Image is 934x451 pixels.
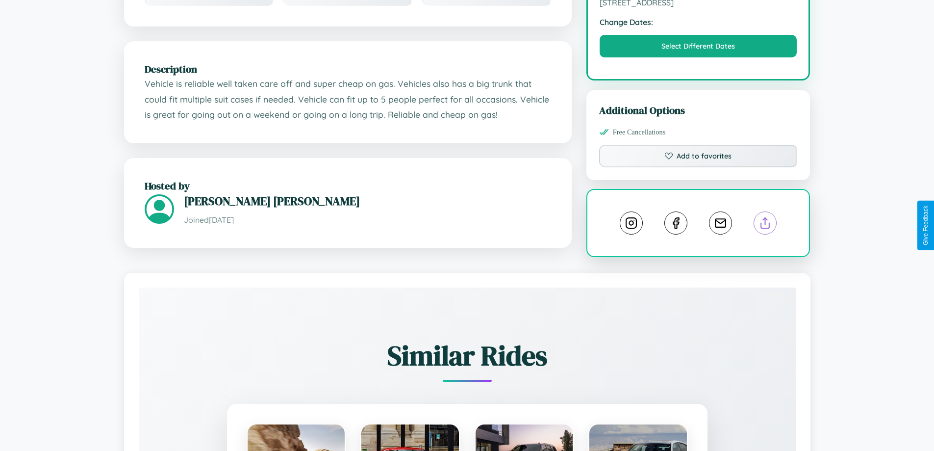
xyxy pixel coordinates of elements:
h2: Hosted by [145,179,551,193]
h3: Additional Options [599,103,798,117]
button: Add to favorites [599,145,798,167]
strong: Change Dates: [600,17,797,27]
span: Free Cancellations [613,128,666,136]
div: Give Feedback [922,206,929,245]
button: Select Different Dates [600,35,797,57]
h3: [PERSON_NAME] [PERSON_NAME] [184,193,551,209]
p: Joined [DATE] [184,213,551,227]
h2: Description [145,62,551,76]
p: Vehicle is reliable well taken care off and super cheap on gas. Vehicles also has a big trunk tha... [145,76,551,123]
h2: Similar Rides [173,337,761,374]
